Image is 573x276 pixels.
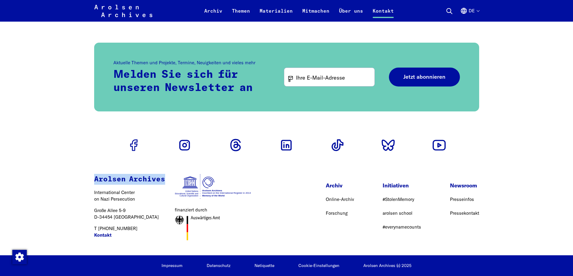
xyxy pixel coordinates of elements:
[403,74,445,80] span: Jetzt abonnieren
[389,68,460,86] button: Jetzt abonnieren
[255,7,297,22] a: Materialien
[328,135,347,155] a: Zum Tiktok Profil
[363,262,411,269] p: Arolsen Archives (c) 2025
[450,196,474,202] a: Presseinfos
[430,135,449,155] a: Zum Youtube Profil
[207,263,230,268] a: Datenschutz
[175,174,251,199] img: UNESCO Weldokumentenerbe
[298,263,339,268] button: Cookie-Einstellungen
[113,59,270,66] p: Aktuelle Themen und Projekte, Termine, Neuigkeiten und vieles mehr
[162,263,183,268] a: Impressum
[326,210,348,216] a: Forschung
[450,181,479,190] p: Newsroom
[94,176,165,183] strong: Arolsen Archives
[450,210,479,216] a: Pressekontakt
[94,232,112,239] a: Kontakt
[368,7,399,22] a: Kontakt
[175,135,194,155] a: Zum Instagram Profil
[94,225,165,239] p: T [PHONE_NUMBER]
[460,7,479,22] button: Deutsch, Sprachauswahl
[162,262,339,269] nav: Rechtliches
[113,68,270,94] p: Melden Sie sich für unseren Newsletter an
[383,196,414,202] a: #StolenMemory
[12,250,26,264] div: Zustimmung ändern
[175,207,251,214] figcaption: finanziert durch
[326,181,354,190] p: Archiv
[199,7,227,22] a: Archiv
[199,4,399,18] nav: Primär
[226,135,245,155] a: Zum Threads Profil
[334,7,368,22] a: Über uns
[175,216,220,240] img: Auswärtiges Amt
[94,189,165,203] p: International Center on Nazi Persecution
[383,181,421,190] p: Initiativen
[383,224,421,230] a: #everynamecounts
[124,135,143,155] a: Zum Facebook Profil
[326,181,479,236] nav: Footer
[277,135,296,155] a: Zum Linkedin Profil
[383,210,412,216] a: arolsen school
[297,7,334,22] a: Mitmachen
[227,7,255,22] a: Themen
[379,135,398,155] a: Zum Bluesky Profil
[326,196,354,202] a: Online-Archiv
[254,263,274,268] a: Netiquette
[94,207,165,221] p: Große Allee 5-9 D-34454 [GEOGRAPHIC_DATA]
[12,250,27,264] img: Zustimmung ändern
